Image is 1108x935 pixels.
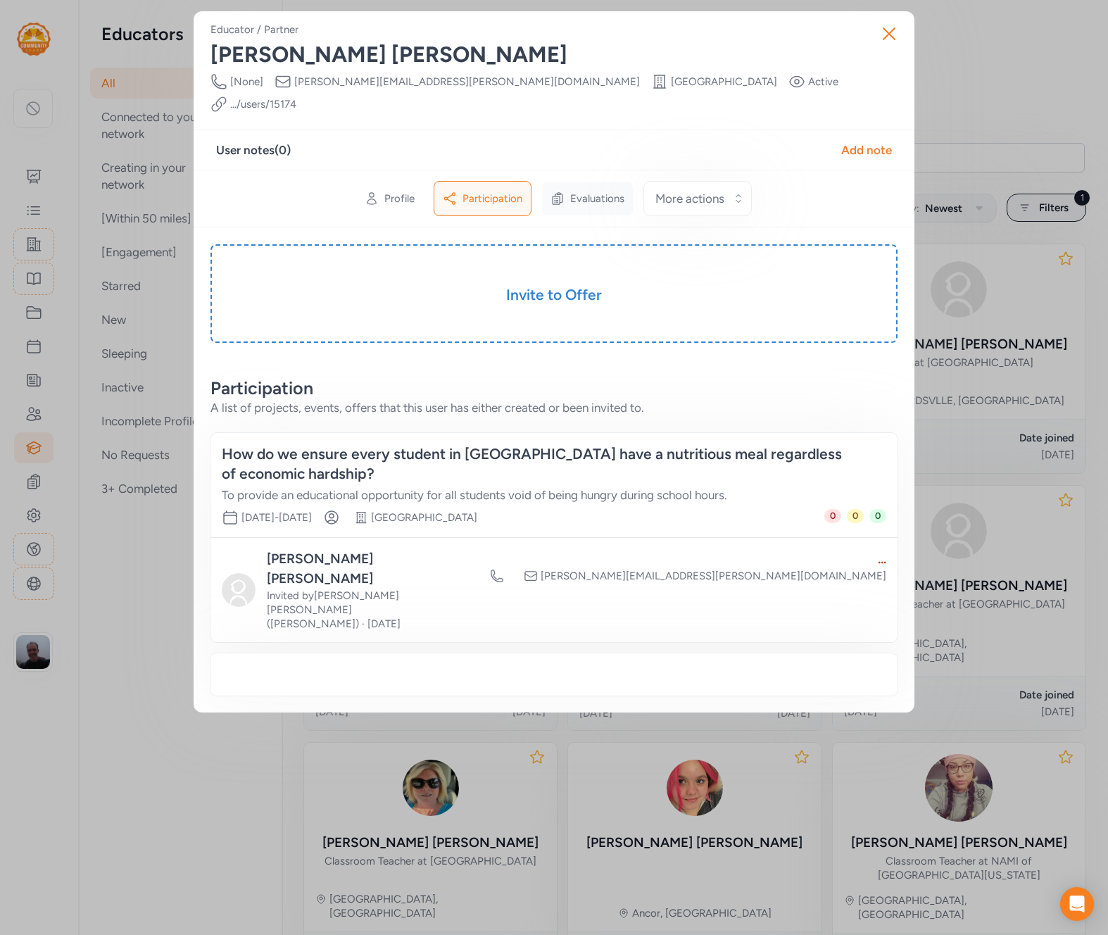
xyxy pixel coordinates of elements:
[210,399,898,416] div: A list of projects, events, offers that this user has either created or been invited to.
[384,192,415,206] span: Profile
[222,573,256,607] img: avatar38fbb18c.svg
[230,75,263,89] span: [None]
[541,569,886,583] span: [PERSON_NAME][EMAIL_ADDRESS][PERSON_NAME][DOMAIN_NAME]
[267,549,479,589] div: [PERSON_NAME] [PERSON_NAME]
[267,589,399,630] span: Invited by [PERSON_NAME] [PERSON_NAME] ([PERSON_NAME])
[210,377,898,399] div: Participation
[246,285,862,305] h3: Invite to Offer
[371,510,477,525] div: [GEOGRAPHIC_DATA]
[222,487,858,503] div: To provide an educational opportunity for all students void of being hungry during school hours.
[570,192,624,206] span: Evaluations
[294,75,640,89] span: [PERSON_NAME][EMAIL_ADDRESS][PERSON_NAME][DOMAIN_NAME]
[241,510,312,525] span: [DATE] - [DATE]
[841,142,892,158] div: Add note
[210,23,298,37] div: Educator / Partner
[490,549,886,569] div: ...
[462,192,522,206] span: Participation
[1060,887,1094,921] div: Open Intercom Messenger
[808,75,838,89] span: Active
[671,75,777,89] span: [GEOGRAPHIC_DATA]
[222,444,858,484] div: How do we ensure every student in [GEOGRAPHIC_DATA] have a nutritious meal regardless of economic...
[367,617,401,630] span: [DATE]
[869,509,886,523] span: 0
[655,190,724,207] span: More actions
[230,97,296,111] a: .../users/15174
[824,509,841,523] span: 0
[362,617,365,630] span: ·
[643,181,752,216] button: More actions
[216,142,291,158] div: User notes ( 0 )
[847,509,864,523] span: 0
[210,42,898,68] div: [PERSON_NAME] [PERSON_NAME]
